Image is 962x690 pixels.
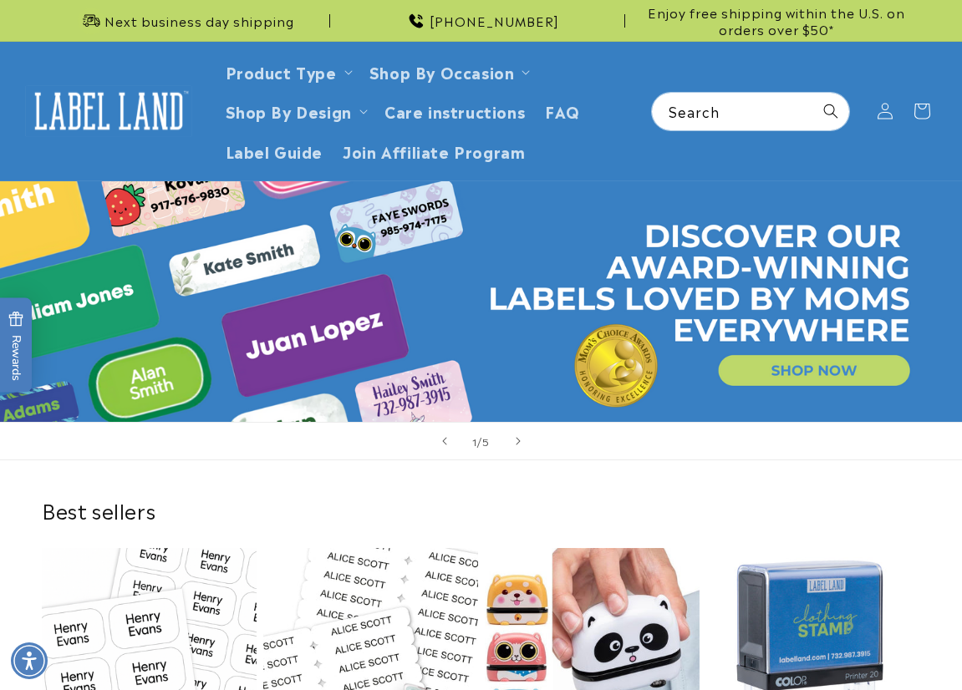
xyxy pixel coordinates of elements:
[535,91,590,130] a: FAQ
[226,60,337,83] a: Product Type
[19,79,199,143] a: Label Land
[430,13,559,29] span: [PHONE_NUMBER]
[226,141,323,160] span: Label Guide
[500,423,537,459] button: Next slide
[333,131,535,170] a: Join Affiliate Program
[482,433,490,449] span: 5
[384,101,525,120] span: Care instructions
[374,91,535,130] a: Care instructions
[42,497,920,523] h2: Best sellers
[343,141,525,160] span: Join Affiliate Program
[216,131,333,170] a: Label Guide
[11,642,48,679] div: Accessibility Menu
[477,433,482,449] span: /
[216,91,374,130] summary: Shop By Design
[426,423,463,459] button: Previous slide
[795,618,945,673] iframe: Gorgias live chat messenger
[545,101,580,120] span: FAQ
[472,433,477,449] span: 1
[25,85,192,137] img: Label Land
[369,62,515,81] span: Shop By Occasion
[104,13,294,29] span: Next business day shipping
[812,93,849,129] button: Search
[226,99,352,122] a: Shop By Design
[8,312,24,381] span: Rewards
[216,52,359,91] summary: Product Type
[359,52,537,91] summary: Shop By Occasion
[632,4,920,37] span: Enjoy free shipping within the U.S. on orders over $50*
